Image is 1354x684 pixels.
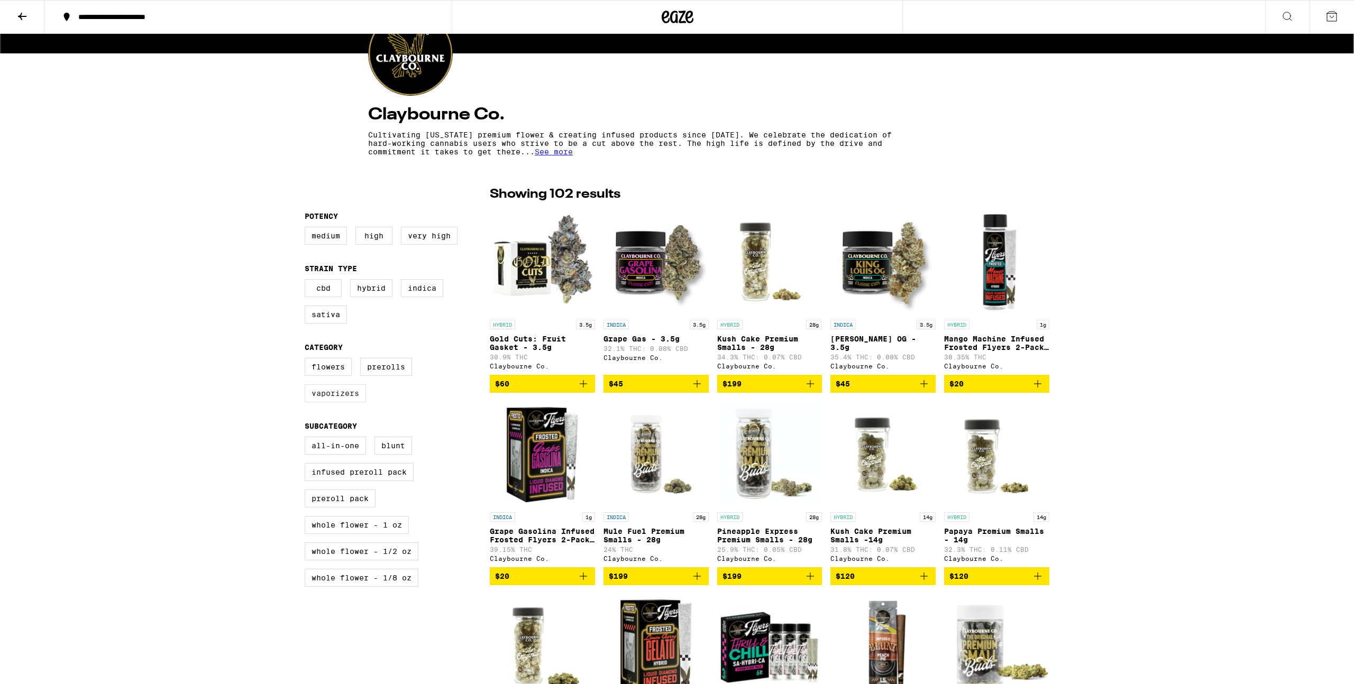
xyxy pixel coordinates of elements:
[305,384,366,402] label: Vaporizers
[722,380,742,388] span: $199
[1037,320,1049,329] p: 1g
[490,363,595,369] div: Claybourne Co.
[305,279,342,297] label: CBD
[836,380,850,388] span: $45
[305,489,376,507] label: Preroll Pack
[609,572,628,580] span: $199
[305,306,347,323] label: Sativa
[944,320,969,329] p: HYBRID
[368,106,986,123] h4: Claybourne Co.
[717,567,822,585] button: Add to bag
[944,335,1049,352] p: Mango Machine Infused Frosted Flyers 2-Pack - 1g
[305,264,357,273] legend: Strain Type
[305,569,418,587] label: Whole Flower - 1/8 oz
[830,512,856,522] p: HYBRID
[490,375,595,393] button: Add to bag
[603,567,709,585] button: Add to bag
[717,527,822,544] p: Pineapple Express Premium Smalls - 28g
[305,227,347,245] label: Medium
[944,555,1049,562] div: Claybourne Co.
[722,572,742,580] span: $199
[830,567,936,585] button: Add to bag
[830,401,936,567] a: Open page for Kush Cake Premium Smalls -14g from Claybourne Co.
[603,401,709,567] a: Open page for Mule Fuel Premium Smalls - 28g from Claybourne Co.
[490,335,595,352] p: Gold Cuts: Fruit Gasket - 3.5g
[717,555,822,562] div: Claybourne Co.
[717,401,822,507] img: Claybourne Co. - Pineapple Express Premium Smalls - 28g
[603,401,709,507] img: Claybourne Co. - Mule Fuel Premium Smalls - 28g
[490,401,595,567] a: Open page for Grape Gasolina Infused Frosted Flyers 2-Pack - 1g from Claybourne Co.
[576,320,595,329] p: 3.5g
[603,546,709,553] p: 24% THC
[490,567,595,585] button: Add to bag
[830,320,856,329] p: INDICA
[917,320,936,329] p: 3.5g
[490,186,620,204] p: Showing 102 results
[830,209,936,375] a: Open page for King Louis OG - 3.5g from Claybourne Co.
[944,209,1049,315] img: Claybourne Co. - Mango Machine Infused Frosted Flyers 2-Pack - 1g
[603,512,629,522] p: INDICA
[490,512,515,522] p: INDICA
[305,542,418,560] label: Whole Flower - 1/2 oz
[490,555,595,562] div: Claybourne Co.
[603,354,709,361] div: Claybourne Co.
[830,546,936,553] p: 31.8% THC: 0.07% CBD
[944,567,1049,585] button: Add to bag
[305,516,409,534] label: Whole Flower - 1 oz
[830,209,936,315] img: Claybourne Co. - King Louis OG - 3.5g
[836,572,855,580] span: $120
[490,209,595,315] img: Claybourne Co. - Gold Cuts: Fruit Gasket - 3.5g
[490,354,595,361] p: 30.9% THC
[944,546,1049,553] p: 32.3% THC: 0.11% CBD
[944,512,969,522] p: HYBRID
[944,401,1049,567] a: Open page for Papaya Premium Smalls - 14g from Claybourne Co.
[305,358,352,376] label: Flowers
[944,209,1049,375] a: Open page for Mango Machine Infused Frosted Flyers 2-Pack - 1g from Claybourne Co.
[830,401,936,507] img: Claybourne Co. - Kush Cake Premium Smalls -14g
[495,572,509,580] span: $20
[830,363,936,369] div: Claybourne Co.
[944,527,1049,544] p: Papaya Premium Smalls - 14g
[920,512,936,522] p: 14g
[350,279,392,297] label: Hybrid
[305,437,366,455] label: All-In-One
[717,320,743,329] p: HYBRID
[1033,512,1049,522] p: 14g
[717,335,822,352] p: Kush Cake Premium Smalls - 28g
[369,12,452,95] img: Claybourne Co. logo
[830,375,936,393] button: Add to bag
[717,512,743,522] p: HYBRID
[949,380,964,388] span: $20
[374,437,412,455] label: Blunt
[603,527,709,544] p: Mule Fuel Premium Smalls - 28g
[717,209,822,375] a: Open page for Kush Cake Premium Smalls - 28g from Claybourne Co.
[401,227,458,245] label: Very High
[603,320,629,329] p: INDICA
[490,527,595,544] p: Grape Gasolina Infused Frosted Flyers 2-Pack - 1g
[830,354,936,361] p: 35.4% THC: 0.08% CBD
[693,512,709,522] p: 28g
[944,401,1049,507] img: Claybourne Co. - Papaya Premium Smalls - 14g
[603,375,709,393] button: Add to bag
[305,343,343,352] legend: Category
[490,546,595,553] p: 39.15% THC
[6,7,76,16] span: Hi. Need any help?
[535,147,573,156] span: See more
[830,527,936,544] p: Kush Cake Premium Smalls -14g
[603,335,709,343] p: Grape Gas - 3.5g
[949,572,968,580] span: $120
[609,380,623,388] span: $45
[305,463,414,481] label: Infused Preroll Pack
[944,375,1049,393] button: Add to bag
[603,345,709,352] p: 32.1% THC: 0.08% CBD
[717,401,822,567] a: Open page for Pineapple Express Premium Smalls - 28g from Claybourne Co.
[717,375,822,393] button: Add to bag
[603,209,709,375] a: Open page for Grape Gas - 3.5g from Claybourne Co.
[806,512,822,522] p: 28g
[490,320,515,329] p: HYBRID
[717,209,822,315] img: Claybourne Co. - Kush Cake Premium Smalls - 28g
[490,209,595,375] a: Open page for Gold Cuts: Fruit Gasket - 3.5g from Claybourne Co.
[582,512,595,522] p: 1g
[355,227,392,245] label: High
[717,546,822,553] p: 25.9% THC: 0.05% CBD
